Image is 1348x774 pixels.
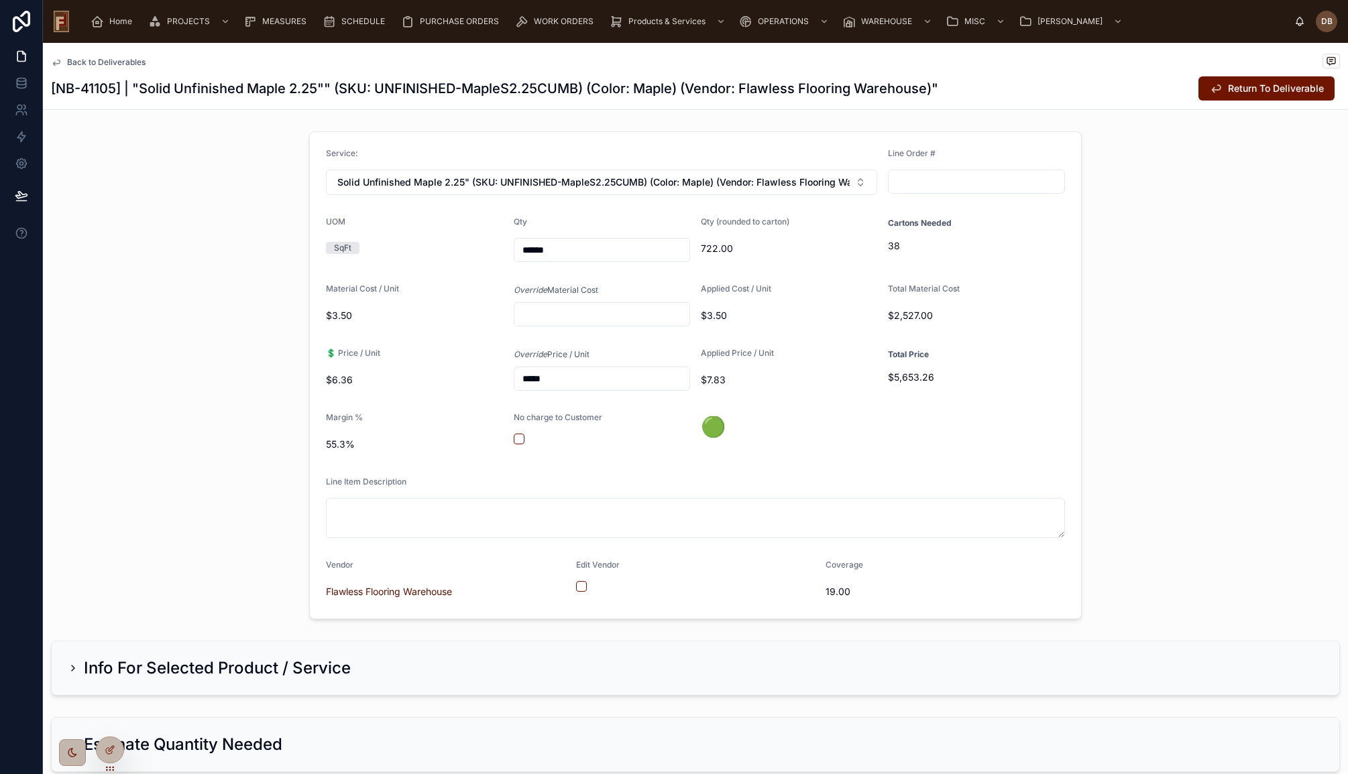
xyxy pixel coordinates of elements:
h1: 🟢 [701,416,1065,442]
span: 722.00 [701,242,877,255]
img: App logo [54,11,69,32]
strong: Total Price [888,349,929,360]
h2: Estimate Quantity Needed [84,734,282,755]
span: Return To Deliverable [1228,82,1324,95]
a: [PERSON_NAME] [1015,9,1129,34]
a: PROJECTS [144,9,237,34]
span: $2,527.00 [888,309,1065,322]
span: Material Cost [514,285,598,296]
div: SqFt [334,242,351,254]
span: Products & Services [628,16,706,27]
span: PURCHASE ORDERS [420,16,499,27]
span: Back to Deliverables [67,57,146,68]
a: MEASURES [239,9,316,34]
a: SCHEDULE [319,9,394,34]
span: Qty [514,216,527,227]
a: Products & Services [606,9,732,34]
span: PROJECTS [167,16,210,27]
span: Service: [326,148,358,158]
span: Price / Unit [514,349,589,360]
span: UOM [326,216,345,227]
span: Material Cost / Unit [326,283,399,294]
span: WORK ORDERS [534,16,594,27]
span: MISC [964,16,985,27]
a: OPERATIONS [735,9,836,34]
a: WORK ORDERS [511,9,603,34]
span: $5,653.26 [888,371,1065,384]
a: MISC [942,9,1012,34]
span: $3.50 [326,309,503,322]
span: Line Item Description [326,476,406,487]
span: 55.3% [326,438,503,451]
span: DB [1321,16,1333,27]
em: Override [514,349,547,359]
button: Return To Deliverable [1198,76,1335,101]
span: Vendor [326,560,353,570]
h2: Info For Selected Product / Service [84,657,351,679]
span: Qty (rounded to carton) [701,216,789,227]
span: $6.36 [326,373,503,387]
span: Solid Unfinished Maple 2.25" (SKU: UNFINISHED-MapleS2.25CUMB) (Color: Maple) (Vendor: Flawless Fl... [337,176,850,189]
em: Override [514,285,547,295]
strong: Cartons Needed [888,218,952,229]
span: Edit Vendor [576,560,620,570]
div: scrollable content [80,7,1294,36]
span: $7.83 [701,373,877,387]
h1: [NB-41105] | "Solid Unfinished Maple 2.25"" (SKU: UNFINISHED-MapleS2.25CUMB) (Color: Maple) (Vend... [51,79,938,98]
span: Coverage [826,560,863,570]
button: Select Button [326,170,877,195]
span: [PERSON_NAME] [1037,16,1103,27]
span: WAREHOUSE [861,16,912,27]
span: Applied Price / Unit [701,348,774,358]
span: 38 [888,239,1065,253]
a: Flawless Flooring Warehouse [326,585,452,598]
span: OPERATIONS [758,16,809,27]
a: PURCHASE ORDERS [397,9,508,34]
span: SCHEDULE [341,16,385,27]
a: Home [87,9,142,34]
span: 19.00 [826,585,1003,598]
span: No charge to Customer [514,412,602,422]
span: Applied Cost / Unit [701,283,771,294]
span: MEASURES [262,16,306,27]
span: Home [109,16,132,27]
span: $3.50 [701,309,877,322]
span: Total Material Cost [888,283,960,294]
span: Line Order # [888,148,936,158]
a: WAREHOUSE [838,9,939,34]
span: Margin % [326,412,363,422]
a: Back to Deliverables [51,57,146,68]
span: 💲 Price / Unit [326,348,380,358]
